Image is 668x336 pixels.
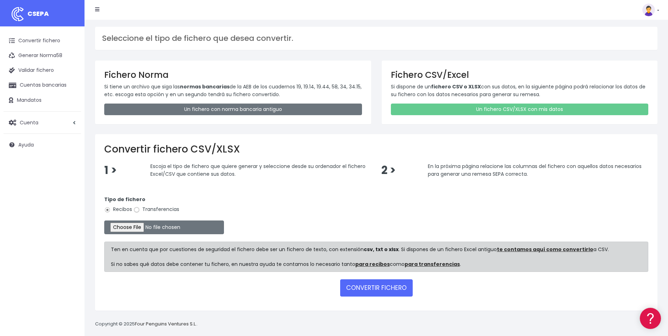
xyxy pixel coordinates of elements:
[431,83,481,90] strong: fichero CSV o XLSX
[391,104,649,115] a: Un fichero CSV/XLSX con mis datos
[381,163,396,178] span: 2 >
[18,141,34,148] span: Ayuda
[405,261,460,268] a: para transferencias
[104,242,648,272] div: Ten en cuenta que por cuestiones de seguridad el fichero debe ser un fichero de texto, con extens...
[27,9,49,18] span: CSEPA
[4,78,81,93] a: Cuentas bancarias
[104,163,117,178] span: 1 >
[104,143,648,155] h2: Convertir fichero CSV/XLSX
[150,163,366,178] span: Escoja el tipo de fichero que quiere generar y seleccione desde su ordenador el fichero Excel/CSV...
[4,33,81,48] a: Convertir fichero
[4,137,81,152] a: Ayuda
[355,261,390,268] a: para recibos
[9,5,26,23] img: logo
[104,206,132,213] label: Recibos
[391,83,649,99] p: Si dispone de un con sus datos, en la siguiente página podrá relacionar los datos de su fichero c...
[4,93,81,108] a: Mandatos
[340,279,413,296] button: CONVERTIR FICHERO
[4,63,81,78] a: Validar fichero
[102,34,650,43] h3: Seleccione el tipo de fichero que desea convertir.
[104,83,362,99] p: Si tiene un archivo que siga las de la AEB de los cuadernos 19, 19.14, 19.44, 58, 34, 34.15, etc....
[104,70,362,80] h3: Fichero Norma
[133,206,179,213] label: Transferencias
[4,115,81,130] a: Cuenta
[4,48,81,63] a: Generar Norma58
[428,163,642,178] span: En la próxima página relacione las columnas del fichero con aquellos datos necesarios para genera...
[391,70,649,80] h3: Fichero CSV/Excel
[95,321,198,328] p: Copyright © 2025 .
[642,4,655,16] img: profile
[104,104,362,115] a: Un fichero con norma bancaria antiguo
[364,246,399,253] strong: csv, txt o xlsx
[497,246,593,253] a: te contamos aquí como convertirlo
[135,321,196,327] a: Four Penguins Ventures S.L.
[180,83,230,90] strong: normas bancarias
[104,196,145,203] strong: Tipo de fichero
[20,119,38,126] span: Cuenta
